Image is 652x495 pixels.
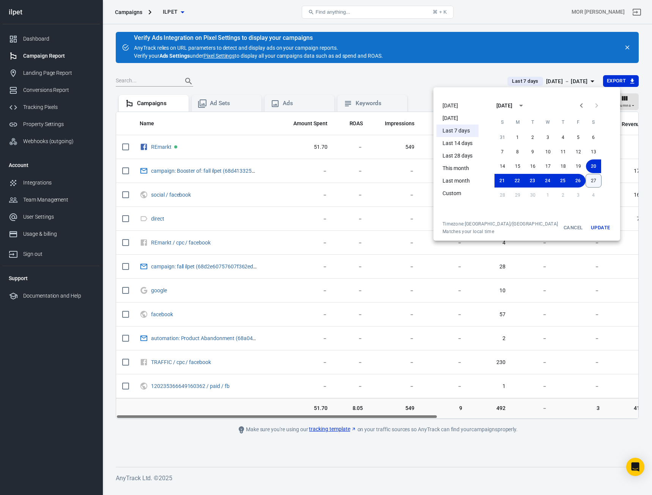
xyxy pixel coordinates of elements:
span: Monday [511,115,524,130]
button: 11 [556,145,571,159]
span: Tuesday [526,115,540,130]
span: Saturday [587,115,600,130]
button: 6 [586,131,601,144]
button: 17 [540,159,556,173]
li: [DATE] [436,99,479,112]
button: calendar view is open, switch to year view [515,99,528,112]
button: Cancel [561,221,585,235]
button: 13 [586,145,601,159]
button: 7 [495,145,510,159]
button: 9 [525,145,540,159]
li: This month [436,162,479,175]
button: 21 [495,174,510,188]
div: Open Intercom Messenger [626,458,644,476]
li: Last month [436,175,479,187]
button: 1 [510,131,525,144]
button: 3 [540,131,556,144]
button: 25 [555,174,570,188]
span: Friday [572,115,585,130]
li: Custom [436,187,479,200]
button: 27 [586,174,602,188]
button: 23 [525,174,540,188]
button: 8 [510,145,525,159]
button: 15 [510,159,525,173]
button: 18 [556,159,571,173]
span: Sunday [496,115,509,130]
button: 20 [586,159,601,173]
button: 4 [556,131,571,144]
button: Previous month [574,98,589,113]
li: Last 14 days [436,137,479,150]
div: Timezone: [GEOGRAPHIC_DATA]/[GEOGRAPHIC_DATA] [443,221,558,227]
button: 10 [540,145,556,159]
button: 31 [495,131,510,144]
span: Wednesday [541,115,555,130]
button: 26 [570,174,586,188]
button: 22 [510,174,525,188]
button: 19 [571,159,586,173]
button: 16 [525,159,540,173]
span: Matches your local time [443,229,558,235]
button: 14 [495,159,510,173]
li: Last 28 days [436,150,479,162]
span: Thursday [556,115,570,130]
button: Update [588,221,613,235]
li: Last 7 days [436,125,479,137]
div: [DATE] [496,102,512,110]
button: 5 [571,131,586,144]
button: 2 [525,131,540,144]
li: [DATE] [436,112,479,125]
button: 24 [540,174,555,188]
button: 12 [571,145,586,159]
